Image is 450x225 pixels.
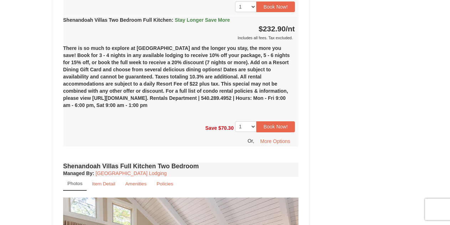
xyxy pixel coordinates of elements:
span: Managed By [63,170,92,176]
span: $70.30 [218,125,234,131]
small: Amenities [125,181,147,186]
button: Book Now! [256,1,295,12]
button: More Options [256,136,295,147]
span: /nt [286,25,295,33]
a: Policies [152,177,178,191]
span: : [172,17,173,23]
span: $232.90 [259,25,286,33]
button: Book Now! [256,121,295,132]
a: Item Detail [87,177,120,191]
strong: : [63,170,94,176]
span: Save [205,125,217,131]
h4: Shenandoah Villas Full Kitchen Two Bedroom [63,163,298,170]
a: Amenities [121,177,151,191]
small: Item Detail [92,181,115,186]
span: Or, [247,138,254,143]
a: Photos [63,177,87,191]
span: Stay Longer Save More [175,17,230,23]
div: There is so much to explore at [GEOGRAPHIC_DATA] and the longer you stay, the more you save! Book... [63,41,298,118]
small: Policies [157,181,173,186]
strong: Shenandoah Villas Two Bedroom Full Kitchen [63,17,230,23]
a: [GEOGRAPHIC_DATA] Lodging [96,170,167,176]
div: Includes all fees. Tax excluded. [63,34,295,41]
small: Photos [67,181,82,186]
